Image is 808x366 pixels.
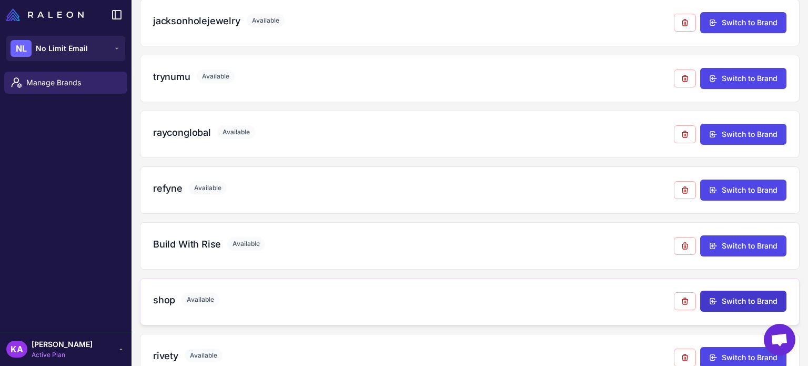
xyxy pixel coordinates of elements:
[700,68,786,89] button: Switch to Brand
[6,8,88,21] a: Raleon Logo
[674,237,696,255] button: Remove from agency
[26,77,119,88] span: Manage Brands
[674,70,696,87] button: Remove from agency
[153,14,240,28] h3: jacksonholejewelry
[4,72,127,94] a: Manage Brands
[153,237,221,251] h3: Build With Rise
[6,36,125,61] button: NLNo Limit Email
[11,40,32,57] div: NL
[153,181,183,195] h3: refyne
[700,235,786,256] button: Switch to Brand
[36,43,88,54] span: No Limit Email
[700,124,786,145] button: Switch to Brand
[185,349,223,362] span: Available
[32,350,93,360] span: Active Plan
[153,125,211,140] h3: rayconglobal
[247,14,285,27] span: Available
[674,292,696,310] button: Remove from agency
[700,180,786,201] button: Switch to Brand
[153,293,175,307] h3: shop
[674,181,696,199] button: Remove from agency
[700,291,786,312] button: Switch to Brand
[674,14,696,32] button: Remove from agency
[764,324,795,355] a: Open chat
[700,12,786,33] button: Switch to Brand
[6,341,27,358] div: KA
[217,125,255,139] span: Available
[32,339,93,350] span: [PERSON_NAME]
[181,293,219,306] span: Available
[153,349,178,363] h3: rivety
[6,8,84,21] img: Raleon Logo
[153,70,190,84] h3: trynumu
[197,70,235,83] span: Available
[674,125,696,143] button: Remove from agency
[189,181,227,195] span: Available
[227,237,265,251] span: Available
